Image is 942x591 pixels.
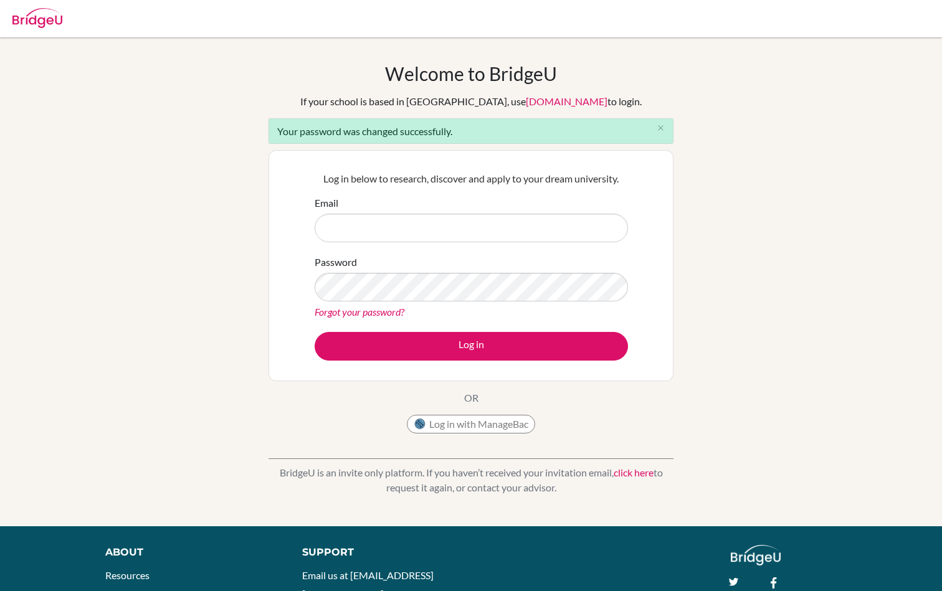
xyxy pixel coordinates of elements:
[269,118,673,144] div: Your password was changed successfully.
[526,95,607,107] a: [DOMAIN_NAME]
[656,123,665,133] i: close
[385,62,557,85] h1: Welcome to BridgeU
[105,545,274,560] div: About
[648,119,673,138] button: Close
[315,171,628,186] p: Log in below to research, discover and apply to your dream university.
[614,466,654,478] a: click here
[300,94,642,109] div: If your school is based in [GEOGRAPHIC_DATA], use to login.
[731,545,781,565] img: logo_white@2x-f4f0deed5e89b7ecb1c2cc34c3e3d731f90f0f143d5ea2071677605dd97b5244.png
[315,332,628,361] button: Log in
[464,390,478,405] p: OR
[105,569,150,581] a: Resources
[315,306,404,318] a: Forgot your password?
[315,255,357,270] label: Password
[315,196,338,210] label: Email
[407,415,535,433] button: Log in with ManageBac
[302,545,458,560] div: Support
[269,465,673,495] p: BridgeU is an invite only platform. If you haven’t received your invitation email, to request it ...
[12,8,62,28] img: Bridge-U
